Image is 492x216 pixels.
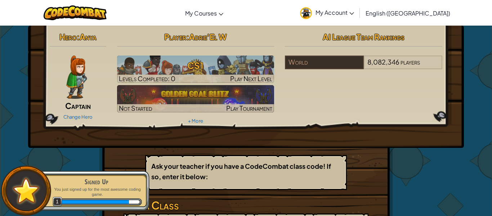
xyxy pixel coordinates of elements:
span: 1 [53,197,62,207]
div: World [285,56,363,69]
span: Levels Completed: 0 [119,74,175,83]
span: Anya [80,32,97,42]
span: players [401,58,420,66]
a: My Account [296,1,358,24]
b: Ask your teacher if you have a CodeCombat class code! If so, enter it below: [151,162,331,181]
span: Adrie'El W [189,32,227,42]
span: My Account [316,9,354,16]
a: Not StartedPlay Tournament [117,85,274,113]
a: Change Hero [63,114,93,120]
span: : [186,32,189,42]
img: avatar [300,7,312,19]
img: default.png [10,175,43,207]
p: You just signed up for the most awesome coding game. [51,187,142,197]
span: Play Next Level [230,74,272,83]
span: AI League Team Rankings [323,32,404,42]
img: CS1 [117,56,274,83]
a: Play Next Level [117,56,274,83]
span: English ([GEOGRAPHIC_DATA]) [366,9,450,17]
img: CodeCombat logo [44,5,107,20]
img: captain-pose.png [66,56,87,99]
img: Golden Goal [117,85,274,113]
h3: CS1 [117,57,274,74]
span: : [77,32,80,42]
span: Play Tournament [226,104,272,112]
a: My Courses [182,3,227,23]
div: Signed Up [51,177,142,187]
span: My Courses [185,9,217,17]
a: English ([GEOGRAPHIC_DATA]) [362,3,454,23]
span: Not Started [119,104,152,112]
span: Hero [59,32,77,42]
a: World8,082,346players [285,62,442,71]
h3: Join a Class [124,197,368,213]
span: 8,082,346 [367,58,399,66]
span: Captain [65,101,91,111]
span: Player [164,32,186,42]
a: + More [188,118,203,124]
